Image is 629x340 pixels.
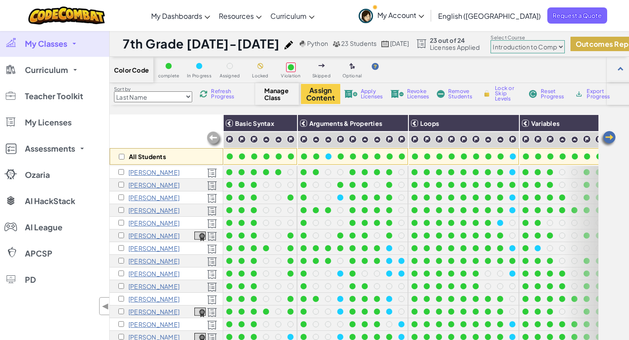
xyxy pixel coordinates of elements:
[207,181,217,191] img: Licensed
[547,7,607,24] a: Request a Quote
[587,89,613,99] span: Export Progress
[250,135,258,143] img: IconChallengeLevel.svg
[300,135,308,143] img: IconChallengeLevel.svg
[25,66,68,74] span: Curriculum
[359,9,373,23] img: avatar
[128,257,180,264] p: Aidan Hunt
[575,90,583,98] img: IconArchive.svg
[25,145,75,153] span: Assessments
[430,44,480,51] span: Licenses Applied
[207,320,217,330] img: Licensed
[287,135,295,143] img: IconChallengeLevel.svg
[531,119,560,127] span: Variables
[235,119,274,127] span: Basic Syntax
[266,4,319,28] a: Curriculum
[128,232,180,239] p: William Henline
[571,136,578,143] img: IconPracticeLevel.svg
[361,136,369,143] img: IconPracticeLevel.svg
[332,41,340,47] img: MultipleUsers.png
[194,230,206,240] a: View Course Completion Certificate
[377,10,424,20] span: My Account
[128,321,180,328] p: Emory Lee
[372,63,379,70] img: IconHint.svg
[25,40,67,48] span: My Classes
[207,232,217,241] img: Licensed
[207,282,217,292] img: Licensed
[207,244,217,254] img: Licensed
[534,135,542,143] img: IconChallengeLevel.svg
[25,92,83,100] span: Teacher Toolkit
[385,135,394,143] img: IconChallengeLevel.svg
[194,308,206,317] img: certificate-icon.png
[341,39,377,47] span: 23 Students
[434,4,545,28] a: English ([GEOGRAPHIC_DATA])
[284,41,293,49] img: iconPencil.svg
[307,39,328,47] span: Python
[391,90,404,98] img: IconLicenseRevoke.svg
[207,270,217,279] img: Licensed
[25,118,72,126] span: My Licenses
[541,89,567,99] span: Reset Progress
[407,89,429,99] span: Revoke Licenses
[435,135,443,143] img: IconChallengeLevel.svg
[423,135,431,143] img: IconChallengeLevel.svg
[207,257,217,267] img: Licensed
[438,11,541,21] span: English ([GEOGRAPHIC_DATA])
[187,73,211,78] span: In Progress
[373,136,381,143] img: IconPracticeLevel.svg
[397,135,406,143] img: IconChallengeLevel.svg
[529,90,537,98] img: IconReset.svg
[128,169,180,176] p: Marilyn Almanza Gonzalez
[207,206,217,216] img: Licensed
[25,197,75,205] span: AI HackStack
[559,136,566,143] img: IconPracticeLevel.svg
[264,87,290,101] span: Manage Class
[495,86,521,101] span: Lock or Skip Levels
[491,34,565,41] label: Select Course
[114,86,192,93] label: Sort by
[447,135,456,143] img: IconChallengeLevel.svg
[128,194,180,201] p: Angel Elliott
[128,295,180,302] p: Evelyn Koons
[158,73,180,78] span: complete
[207,194,217,203] img: Licensed
[354,2,429,29] a: My Account
[263,136,270,143] img: IconPracticeLevel.svg
[207,308,217,317] img: Licensed
[128,245,180,252] p: Kimberly Hernandez Gonzalez
[460,135,468,143] img: IconChallengeLevel.svg
[207,219,217,229] img: Licensed
[301,84,340,104] button: Assign Content
[448,89,474,99] span: Remove Students
[206,131,223,148] img: Arrow_Left_Inactive.png
[437,90,445,98] img: IconRemoveStudents.svg
[151,11,202,21] span: My Dashboards
[344,90,357,98] img: IconLicenseApply.svg
[312,73,331,78] span: Skipped
[381,41,389,47] img: calendar.svg
[420,119,439,127] span: Loops
[194,306,206,316] a: View Course Completion Certificate
[211,89,238,99] span: Refresh Progress
[390,39,409,47] span: [DATE]
[300,41,306,47] img: python.png
[275,136,282,143] img: IconPracticeLevel.svg
[430,37,480,44] span: 23 out of 24
[28,7,105,24] img: CodeCombat logo
[546,135,554,143] img: IconChallengeLevel.svg
[123,35,280,52] h1: 7th Grade [DATE]-[DATE]
[207,168,217,178] img: Licensed
[252,73,268,78] span: Locked
[25,223,62,231] span: AI League
[128,207,180,214] p: Andres Espinosa
[147,4,214,28] a: My Dashboards
[194,232,206,241] img: certificate-icon.png
[219,11,254,21] span: Resources
[318,64,325,67] img: IconSkippedLevel.svg
[361,89,383,99] span: Apply Licenses
[508,135,517,143] img: IconChallengeLevel.svg
[129,153,166,160] p: All Students
[325,136,332,143] img: IconPracticeLevel.svg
